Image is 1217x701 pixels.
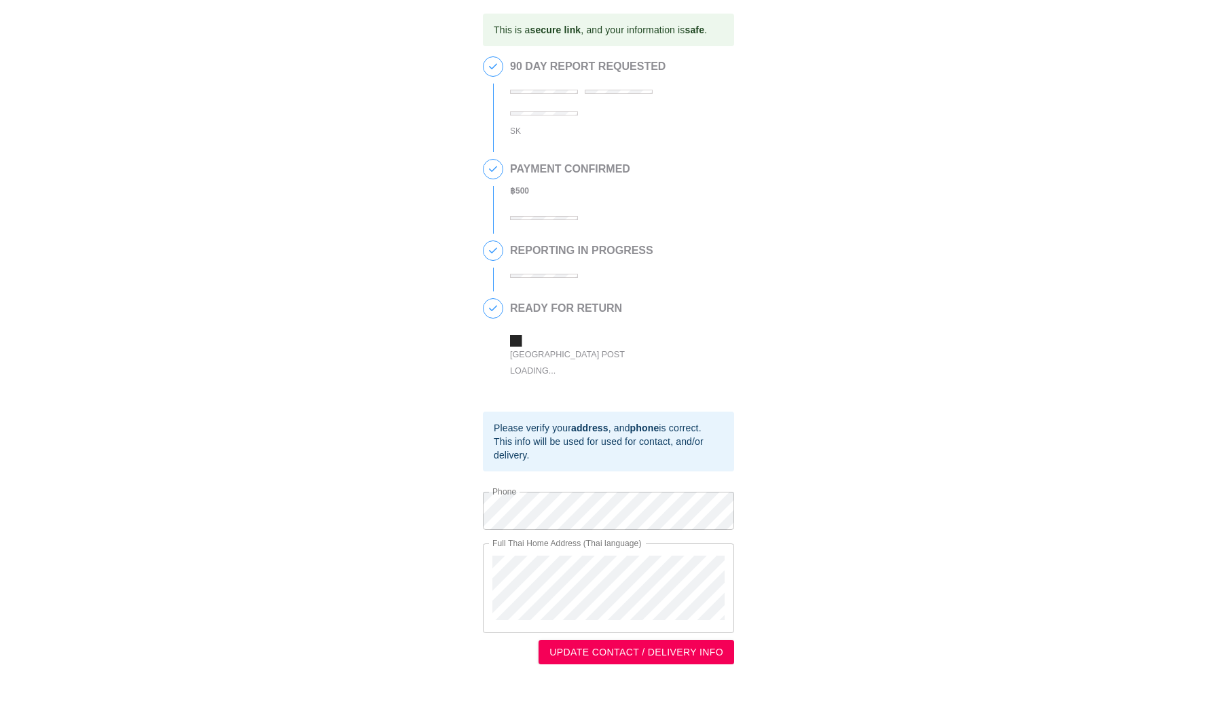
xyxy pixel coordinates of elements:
[510,245,653,257] h2: REPORTING IN PROGRESS
[685,24,704,35] b: safe
[549,644,723,661] span: UPDATE CONTACT / DELIVERY INFO
[484,57,503,76] span: 1
[530,24,581,35] b: secure link
[539,640,734,665] button: UPDATE CONTACT / DELIVERY INFO
[510,163,630,175] h2: PAYMENT CONFIRMED
[510,186,529,196] b: ฿ 500
[484,241,503,260] span: 3
[494,435,723,462] div: This info will be used for used for contact, and/or delivery.
[510,302,714,314] h2: READY FOR RETURN
[630,423,659,433] b: phone
[510,124,727,139] div: SK
[494,421,723,435] div: Please verify your , and is correct.
[484,299,503,318] span: 4
[494,18,707,42] div: This is a , and your information is .
[510,347,653,379] div: [GEOGRAPHIC_DATA] Post Loading...
[571,423,608,433] b: address
[484,160,503,179] span: 2
[510,60,727,73] h2: 90 DAY REPORT REQUESTED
